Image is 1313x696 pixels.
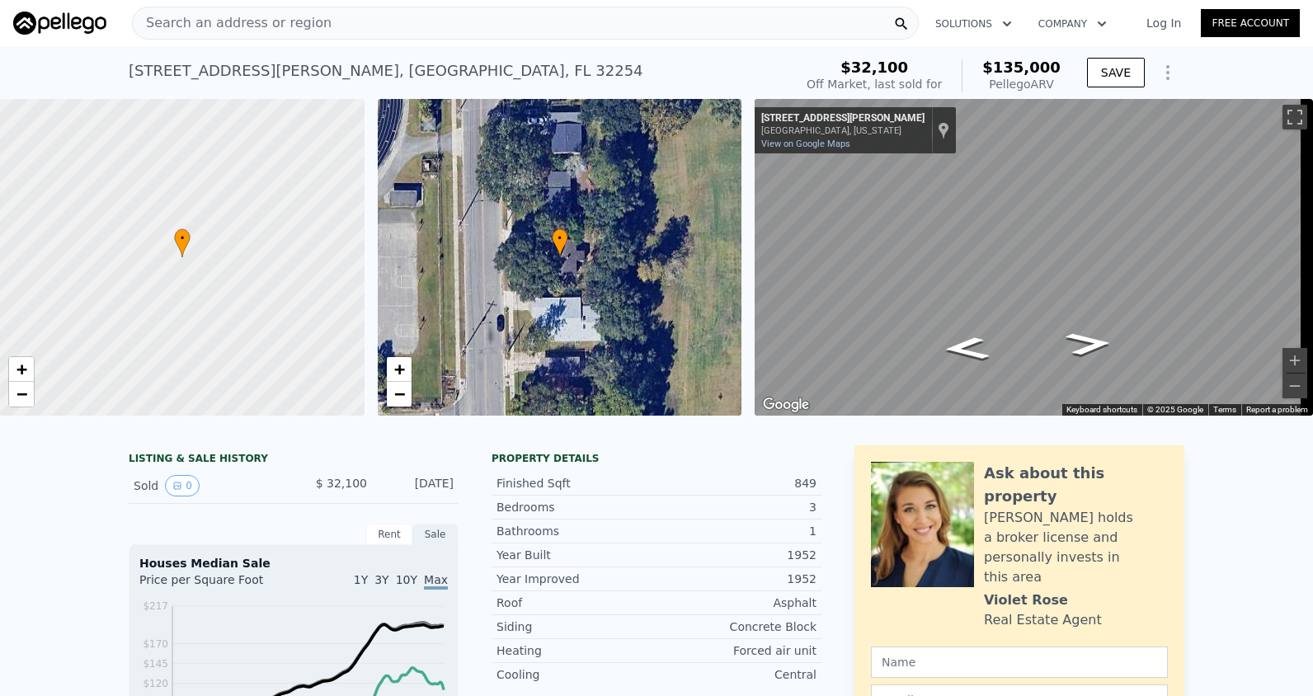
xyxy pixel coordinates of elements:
a: Open this area in Google Maps (opens a new window) [759,394,813,416]
div: 1952 [656,547,817,563]
div: Year Built [496,547,656,563]
span: 10Y [396,573,417,586]
a: Zoom out [387,382,412,407]
div: Ask about this property [984,462,1168,508]
span: 3Y [374,573,388,586]
a: Terms [1213,405,1236,414]
a: View on Google Maps [761,139,850,149]
div: Cooling [496,666,656,683]
tspan: $170 [143,638,168,650]
div: Houses Median Sale [139,555,448,571]
div: Asphalt [656,595,817,611]
div: Street View [755,99,1313,416]
div: Sold [134,475,280,496]
button: Solutions [922,9,1025,39]
div: Off Market, last sold for [807,76,942,92]
a: Zoom in [9,357,34,382]
div: Violet Rose [984,590,1068,610]
a: Report a problem [1246,405,1308,414]
div: Pellego ARV [982,76,1061,92]
button: Zoom out [1282,374,1307,398]
span: © 2025 Google [1147,405,1203,414]
span: $135,000 [982,59,1061,76]
div: Finished Sqft [496,475,656,491]
span: Max [424,573,448,590]
img: Google [759,394,813,416]
div: Heating [496,642,656,659]
div: Sale [412,524,459,545]
div: Year Improved [496,571,656,587]
div: Bedrooms [496,499,656,515]
span: • [552,231,568,246]
button: View historical data [165,475,200,496]
div: Bathrooms [496,523,656,539]
div: Rent [366,524,412,545]
div: [GEOGRAPHIC_DATA], [US_STATE] [761,125,925,136]
div: Roof [496,595,656,611]
div: 849 [656,475,817,491]
div: 1 [656,523,817,539]
span: $ 32,100 [316,477,367,490]
div: Real Estate Agent [984,610,1102,630]
span: − [393,383,404,404]
div: Property details [492,452,821,465]
div: 1952 [656,571,817,587]
div: [PERSON_NAME] holds a broker license and personally invests in this area [984,508,1168,587]
span: $32,100 [840,59,908,76]
button: Show Options [1151,56,1184,89]
div: Concrete Block [656,618,817,635]
a: Show location on map [938,121,949,139]
div: [STREET_ADDRESS][PERSON_NAME] , [GEOGRAPHIC_DATA] , FL 32254 [129,59,643,82]
a: Zoom out [9,382,34,407]
span: • [174,231,191,246]
div: [STREET_ADDRESS][PERSON_NAME] [761,112,925,125]
button: Zoom in [1282,348,1307,373]
span: + [393,359,404,379]
div: Forced air unit [656,642,817,659]
a: Free Account [1201,9,1300,37]
span: + [16,359,27,379]
button: Keyboard shortcuts [1066,404,1137,416]
span: 1Y [354,573,368,586]
path: Go North, Melson Ave [924,332,1009,365]
tspan: $217 [143,600,168,612]
div: Map [755,99,1313,416]
a: Log In [1127,15,1201,31]
div: Siding [496,618,656,635]
div: LISTING & SALE HISTORY [129,452,459,468]
div: • [174,228,191,257]
button: SAVE [1087,58,1145,87]
div: • [552,228,568,257]
button: Company [1025,9,1120,39]
div: Price per Square Foot [139,571,294,598]
tspan: $145 [143,658,168,670]
span: − [16,383,27,404]
span: Search an address or region [133,13,332,33]
img: Pellego [13,12,106,35]
tspan: $120 [143,678,168,689]
input: Name [871,647,1168,678]
div: [DATE] [380,475,454,496]
button: Toggle fullscreen view [1282,105,1307,129]
a: Zoom in [387,357,412,382]
path: Go South, Melson Ave [1046,327,1132,360]
div: Central [656,666,817,683]
div: 3 [656,499,817,515]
